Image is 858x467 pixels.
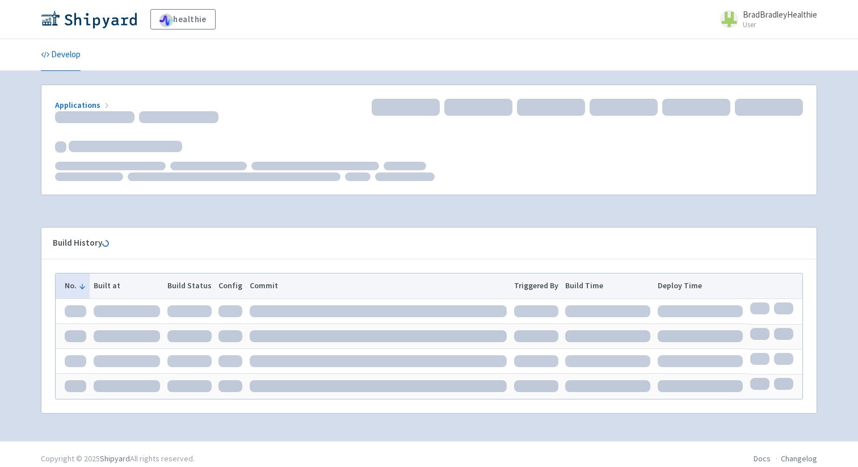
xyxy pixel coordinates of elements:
[163,274,215,298] th: Build Status
[41,10,137,28] img: Shipyard logo
[754,453,771,464] a: Docs
[65,280,86,292] button: No.
[654,274,747,298] th: Deploy Time
[100,453,130,464] a: Shipyard
[41,453,195,465] div: Copyright © 2025 All rights reserved.
[781,453,817,464] a: Changelog
[90,274,163,298] th: Built at
[55,100,111,110] a: Applications
[562,274,654,298] th: Build Time
[215,274,246,298] th: Config
[53,237,787,250] div: Build History
[713,10,817,28] a: BradBradleyHealthie User
[41,39,81,71] a: Develop
[510,274,562,298] th: Triggered By
[743,9,817,20] span: BradBradleyHealthie
[246,274,511,298] th: Commit
[743,21,817,28] small: User
[150,9,216,30] a: healthie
